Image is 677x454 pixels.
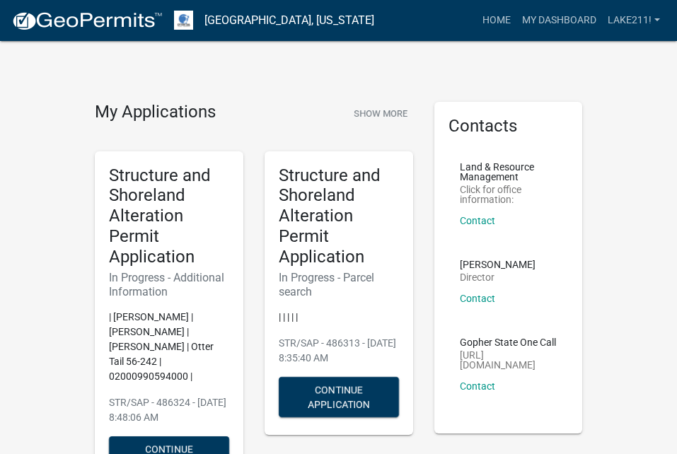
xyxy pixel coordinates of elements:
[95,102,216,123] h4: My Applications
[460,185,557,204] p: Click for office information:
[460,380,495,392] a: Contact
[460,337,557,347] p: Gopher State One Call
[460,272,536,282] p: Director
[279,165,399,267] h5: Structure and Shoreland Alteration Permit Application
[279,271,399,298] h6: In Progress - Parcel search
[477,7,516,34] a: Home
[348,102,413,125] button: Show More
[109,395,229,425] p: STR/SAP - 486324 - [DATE] 8:48:06 AM
[460,215,495,226] a: Contact
[460,162,557,182] p: Land & Resource Management
[516,7,602,34] a: My Dashboard
[460,350,557,370] p: [URL][DOMAIN_NAME]
[204,8,374,33] a: [GEOGRAPHIC_DATA], [US_STATE]
[109,310,229,384] p: | [PERSON_NAME] | [PERSON_NAME] | [PERSON_NAME] | Otter Tail 56-242 | 02000990594000 |
[460,260,536,269] p: [PERSON_NAME]
[109,165,229,267] h5: Structure and Shoreland Alteration Permit Application
[279,377,399,417] button: Continue Application
[279,336,399,366] p: STR/SAP - 486313 - [DATE] 8:35:40 AM
[449,116,569,136] h5: Contacts
[174,11,193,30] img: Otter Tail County, Minnesota
[602,7,666,34] a: Lake211!
[279,310,399,325] p: | | | | |
[460,293,495,304] a: Contact
[109,271,229,298] h6: In Progress - Additional Information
